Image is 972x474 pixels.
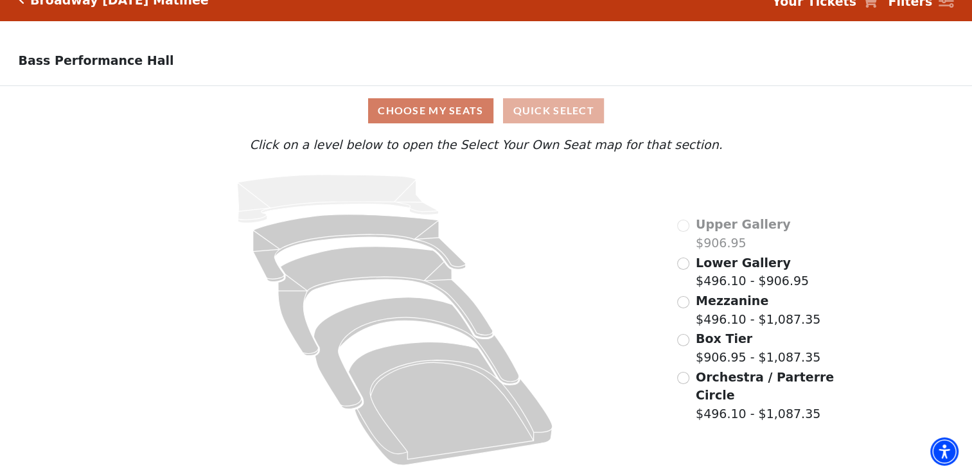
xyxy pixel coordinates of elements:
path: Lower Gallery - Seats Available: 18 [253,215,466,282]
span: Upper Gallery [696,217,791,231]
input: Mezzanine$496.10 - $1,087.35 [677,296,689,308]
input: Orchestra / Parterre Circle$496.10 - $1,087.35 [677,372,689,384]
label: $496.10 - $1,087.35 [696,292,820,328]
span: Orchestra / Parterre Circle [696,370,834,403]
span: Mezzanine [696,294,768,308]
p: Click on a level below to open the Select Your Own Seat map for that section. [130,136,841,154]
label: $496.10 - $906.95 [696,254,809,290]
label: $906.95 [696,215,791,252]
path: Orchestra / Parterre Circle - Seats Available: 4 [349,342,552,464]
span: Box Tier [696,331,752,346]
label: $906.95 - $1,087.35 [696,329,820,366]
button: Quick Select [503,98,604,123]
path: Upper Gallery - Seats Available: 0 [238,175,439,223]
input: Box Tier$906.95 - $1,087.35 [677,334,689,346]
input: Lower Gallery$496.10 - $906.95 [677,258,689,270]
span: Lower Gallery [696,256,791,270]
div: Accessibility Menu [930,437,959,466]
label: $496.10 - $1,087.35 [696,368,836,423]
